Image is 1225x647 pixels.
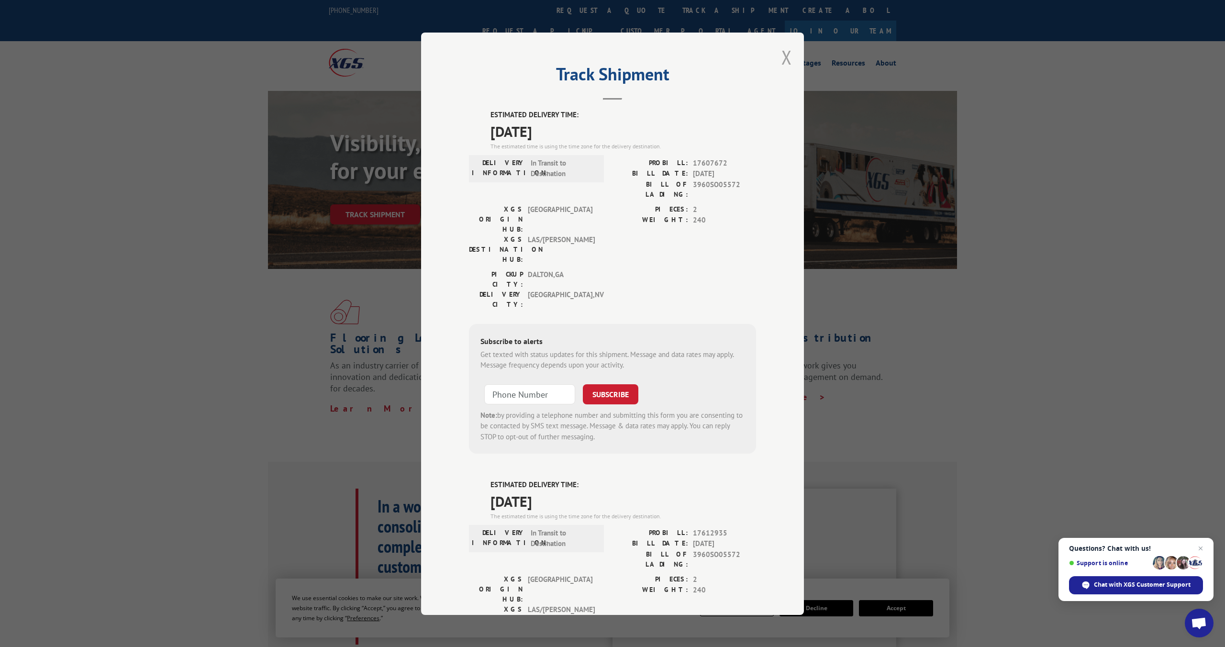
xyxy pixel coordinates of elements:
div: by providing a telephone number and submitting this form you are consenting to be contacted by SM... [480,410,745,442]
span: Chat with XGS Customer Support [1094,580,1191,589]
label: DELIVERY INFORMATION: [472,157,526,179]
label: BILL DATE: [612,538,688,549]
label: PIECES: [612,204,688,215]
label: DELIVERY INFORMATION: [472,527,526,549]
div: The estimated time is using the time zone for the delivery destination. [490,142,756,150]
label: XGS ORIGIN HUB: [469,574,523,604]
span: In Transit to Destination [531,157,595,179]
label: BILL OF LADING: [612,179,688,199]
span: [DATE] [490,490,756,512]
div: The estimated time is using the time zone for the delivery destination. [490,512,756,520]
label: BILL DATE: [612,168,688,179]
label: XGS ORIGIN HUB: [469,204,523,234]
label: ESTIMATED DELIVERY TIME: [490,480,756,491]
button: SUBSCRIBE [583,384,638,404]
span: LAS/[PERSON_NAME] [528,234,592,264]
label: BILL OF LADING: [612,549,688,569]
span: 17607672 [693,157,756,168]
span: Questions? Chat with us! [1069,545,1203,552]
span: In Transit to Destination [531,527,595,549]
label: WEIGHT: [612,215,688,226]
label: XGS DESTINATION HUB: [469,604,523,634]
strong: Note: [480,410,497,419]
span: 2 [693,204,756,215]
span: 2 [693,574,756,585]
h2: Track Shipment [469,67,756,86]
span: Support is online [1069,559,1149,567]
div: Open chat [1185,609,1214,637]
label: PROBILL: [612,157,688,168]
label: PICKUP CITY: [469,269,523,289]
span: [GEOGRAPHIC_DATA] [528,574,592,604]
span: [DATE] [693,538,756,549]
span: 240 [693,585,756,596]
input: Phone Number [484,384,575,404]
span: 3960SO05572 [693,179,756,199]
label: PIECES: [612,574,688,585]
div: Subscribe to alerts [480,335,745,349]
span: DALTON , GA [528,269,592,289]
label: XGS DESTINATION HUB: [469,234,523,264]
div: Get texted with status updates for this shipment. Message and data rates may apply. Message frequ... [480,349,745,370]
span: 17612935 [693,527,756,538]
span: [DATE] [693,168,756,179]
span: 240 [693,215,756,226]
span: LAS/[PERSON_NAME] [528,604,592,634]
label: WEIGHT: [612,585,688,596]
span: 3960SO05572 [693,549,756,569]
button: Close modal [781,45,792,70]
span: Close chat [1195,543,1206,554]
div: Chat with XGS Customer Support [1069,576,1203,594]
span: [GEOGRAPHIC_DATA] , NV [528,289,592,309]
span: [DATE] [490,120,756,142]
span: [GEOGRAPHIC_DATA] [528,204,592,234]
label: ESTIMATED DELIVERY TIME: [490,110,756,121]
label: DELIVERY CITY: [469,289,523,309]
label: PROBILL: [612,527,688,538]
